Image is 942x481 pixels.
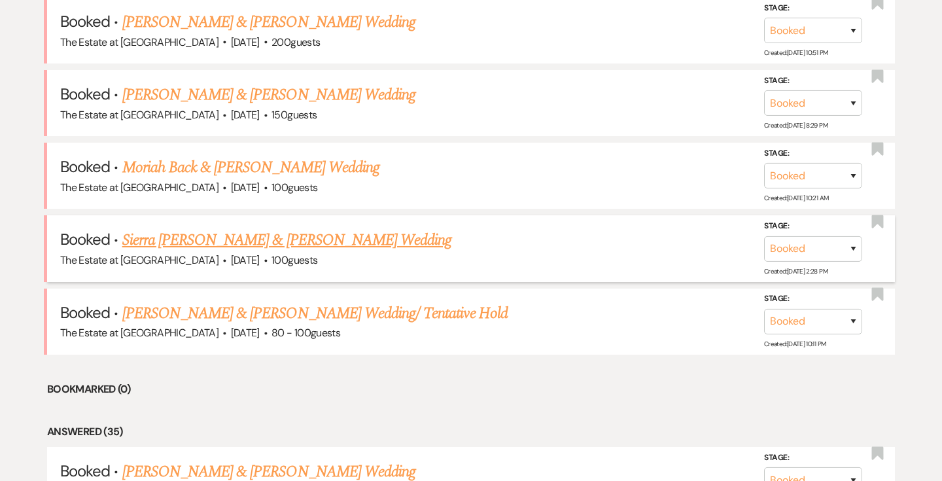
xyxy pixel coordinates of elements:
span: Created: [DATE] 10:51 PM [764,48,828,57]
span: Created: [DATE] 2:28 PM [764,267,828,276]
label: Stage: [764,451,862,465]
span: 100 guests [271,253,317,267]
li: Answered (35) [47,423,895,440]
label: Stage: [764,1,862,15]
span: The Estate at [GEOGRAPHIC_DATA] [60,108,218,122]
span: 200 guests [271,35,320,49]
span: [DATE] [231,253,260,267]
span: The Estate at [GEOGRAPHIC_DATA] [60,326,218,340]
a: [PERSON_NAME] & [PERSON_NAME] Wedding [122,83,415,107]
span: 150 guests [271,108,317,122]
label: Stage: [764,292,862,306]
span: [DATE] [231,326,260,340]
span: The Estate at [GEOGRAPHIC_DATA] [60,253,218,267]
li: Bookmarked (0) [47,381,895,398]
span: Booked [60,11,110,31]
span: [DATE] [231,108,260,122]
a: [PERSON_NAME] & [PERSON_NAME] Wedding/ Tentative Hold [122,302,508,325]
span: Booked [60,84,110,104]
span: Booked [60,302,110,323]
span: Booked [60,156,110,177]
a: Moriah Back & [PERSON_NAME] Wedding [122,156,379,179]
label: Stage: [764,74,862,88]
a: [PERSON_NAME] & [PERSON_NAME] Wedding [122,10,415,34]
a: Sierra [PERSON_NAME] & [PERSON_NAME] Wedding [122,228,452,252]
span: Created: [DATE] 10:11 PM [764,340,826,348]
span: [DATE] [231,35,260,49]
label: Stage: [764,147,862,161]
span: 80 - 100 guests [271,326,340,340]
span: Created: [DATE] 10:21 AM [764,194,828,202]
span: Booked [60,229,110,249]
label: Stage: [764,219,862,234]
span: [DATE] [231,181,260,194]
span: Booked [60,461,110,481]
span: The Estate at [GEOGRAPHIC_DATA] [60,181,218,194]
span: Created: [DATE] 8:29 PM [764,121,828,130]
span: The Estate at [GEOGRAPHIC_DATA] [60,35,218,49]
span: 100 guests [271,181,317,194]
